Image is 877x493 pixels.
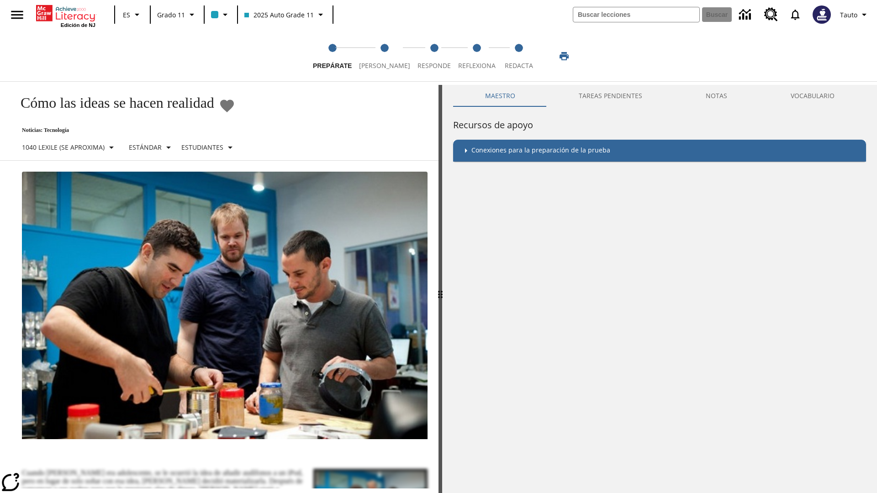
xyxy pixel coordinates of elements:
div: Pulsa la tecla de intro o la barra espaciadora y luego presiona las flechas de derecha e izquierd... [438,85,442,493]
button: Lenguaje: ES, Selecciona un idioma [118,6,147,23]
button: Lee step 2 of 5 [352,31,417,81]
p: Estándar [129,142,162,152]
div: Portada [36,3,95,28]
button: Clase: 2025 Auto Grade 11, Selecciona una clase [241,6,330,23]
button: TAREAS PENDIENTES [547,85,674,107]
button: Añadir a mis Favoritas - Cómo las ideas se hacen realidad [219,98,235,114]
button: El color de la clase es azul claro. Cambiar el color de la clase. [207,6,234,23]
span: Responde [417,61,451,70]
span: Edición de NJ [61,22,95,28]
span: Reflexiona [458,61,496,70]
div: Conexiones para la preparación de la prueba [453,140,866,162]
p: Noticias: Tecnología [11,127,239,134]
img: Avatar [813,5,831,24]
span: Tauto [840,10,857,20]
h1: Cómo las ideas se hacen realidad [11,94,214,111]
a: Notificaciones [783,3,807,26]
button: Abrir el menú lateral [4,1,31,28]
button: NOTAS [674,85,759,107]
h6: Recursos de apoyo [453,118,866,132]
button: Reflexiona step 4 of 5 [451,31,503,81]
button: Redacta step 5 of 5 [496,31,542,81]
span: Grado 11 [157,10,185,20]
button: VOCABULARIO [759,85,866,107]
button: Responde step 3 of 5 [410,31,458,81]
button: Imprimir [549,48,579,64]
p: Conexiones para la preparación de la prueba [471,145,610,156]
button: Maestro [453,85,547,107]
a: Centro de información [734,2,759,27]
img: El fundador de Quirky, Ben Kaufman prueba un nuevo producto con un compañero de trabajo, Gaz Brow... [22,172,428,439]
button: Tipo de apoyo, Estándar [125,139,178,156]
span: [PERSON_NAME] [359,61,410,70]
button: Seleccione Lexile, 1040 Lexile (Se aproxima) [18,139,121,156]
button: Escoja un nuevo avatar [807,3,836,26]
button: Perfil/Configuración [836,6,873,23]
span: Prepárate [313,62,352,69]
span: Redacta [505,61,533,70]
span: ES [123,10,130,20]
div: Instructional Panel Tabs [453,85,866,107]
p: 1040 Lexile (Se aproxima) [22,142,105,152]
p: Estudiantes [181,142,223,152]
a: Centro de recursos, Se abrirá en una pestaña nueva. [759,2,783,27]
button: Grado: Grado 11, Elige un grado [153,6,201,23]
input: Buscar campo [573,7,699,22]
div: activity [442,85,877,493]
button: Prepárate step 1 of 5 [306,31,359,81]
button: Seleccionar estudiante [178,139,239,156]
span: 2025 Auto Grade 11 [244,10,314,20]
